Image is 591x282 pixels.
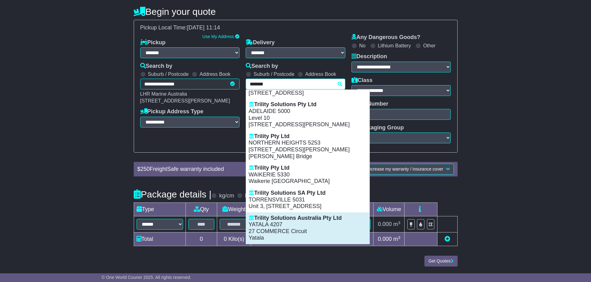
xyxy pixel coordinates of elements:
[445,236,450,242] a: Add new item
[378,43,411,49] label: Lithium Battery
[140,63,172,70] label: Search by
[351,53,387,60] label: Description
[137,24,454,31] div: Pickup Local Time:
[245,193,255,199] label: lb/in
[186,203,217,216] td: Qty
[351,77,373,84] label: Class
[248,178,367,185] p: Waikerie [GEOGRAPHIC_DATA]
[423,43,436,49] label: Other
[253,71,294,77] label: Suburb / Postcode
[351,34,420,41] label: Any Dangerous Goods?
[246,39,275,46] label: Delivery
[393,221,401,227] span: m
[248,171,367,178] p: WAIKERIE 5330
[363,164,454,175] button: Increase my warranty / insurance cover
[248,140,367,146] p: NORTHERN HEIGHTS 5253
[393,236,401,242] span: m
[248,101,367,108] p: Trility Solutions Pty Ltd
[359,43,365,49] label: No
[199,71,231,77] label: Address Book
[248,153,367,160] p: [PERSON_NAME] Bridge
[248,133,367,140] p: Trility Pty Ltd
[248,146,367,153] p: [STREET_ADDRESS][PERSON_NAME]
[248,197,367,203] p: TORRENSVILLE 5031
[134,232,186,246] td: Total
[148,71,189,77] label: Suburb / Postcode
[351,124,404,131] label: Packaging Group
[224,236,227,242] span: 0
[186,232,217,246] td: 0
[248,121,367,128] p: [STREET_ADDRESS][PERSON_NAME]
[140,91,187,97] span: LHR Marine Australia
[248,165,367,171] p: Trility Pty Ltd
[248,203,367,210] p: Unit 3, [STREET_ADDRESS]
[134,7,458,17] h4: Begin your quote
[140,98,230,103] span: [STREET_ADDRESS][PERSON_NAME]
[140,39,166,46] label: Pickup
[305,71,336,77] label: Address Book
[134,203,186,216] td: Type
[248,228,367,235] p: 27 COMMERCE Circuit
[217,232,251,246] td: Kilo(s)
[102,275,191,280] span: © One World Courier 2025. All rights reserved.
[248,235,367,241] p: Yatala
[378,236,392,242] span: 0.000
[141,166,150,172] span: 250
[367,167,443,171] span: Increase my warranty / insurance cover
[351,101,388,107] label: UN Number
[202,34,234,39] a: Use My Address
[248,90,367,97] p: [STREET_ADDRESS]
[248,215,367,222] p: Trility Solutions Australia Pty Ltd
[217,203,251,216] td: Weight
[248,190,367,197] p: Trility Solutions SA Pty Ltd
[374,203,405,216] td: Volume
[140,108,204,115] label: Pickup Address Type
[246,63,278,70] label: Search by
[398,235,401,240] sup: 3
[248,221,367,228] p: YATALA 4207
[378,221,392,227] span: 0.000
[398,220,401,225] sup: 3
[134,189,212,199] h4: Package details |
[248,108,367,115] p: ADELAIDE 5000
[134,166,313,173] div: $ FreightSafe warranty included
[424,256,458,267] button: Get Quotes
[187,24,220,31] span: [DATE] 11:14
[248,115,367,122] p: Level 10
[219,193,234,199] label: kg/cm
